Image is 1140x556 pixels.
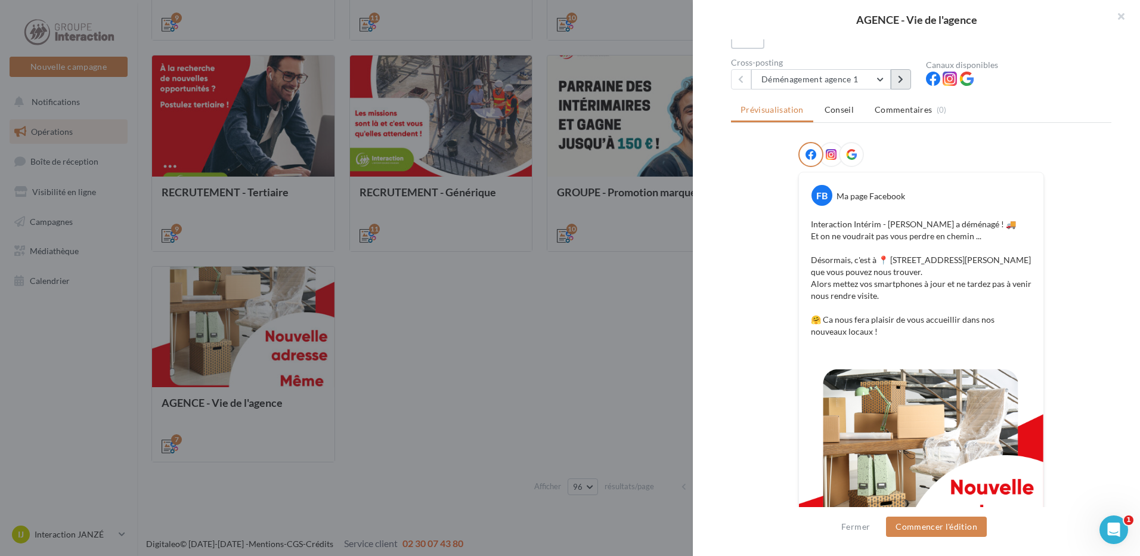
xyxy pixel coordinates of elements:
span: Conseil [825,104,854,115]
div: FB [811,185,832,206]
div: Cross-posting [731,58,916,67]
button: Déménagement agence 1 [751,69,891,89]
iframe: Intercom live chat [1099,515,1128,544]
button: Commencer l'édition [886,517,987,537]
div: Canaux disponibles [926,61,1111,69]
div: Ma page Facebook [837,190,905,202]
p: Interaction Intérim - [PERSON_NAME] a déménagé ! 🚚 Et on ne voudrait pas vous perdre en chemin ..... [811,218,1031,338]
span: Commentaires [875,104,932,116]
button: Fermer [837,520,875,534]
div: AGENCE - Vie de l'agence [712,14,1121,25]
span: (0) [937,105,947,115]
span: 1 [1124,515,1133,525]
